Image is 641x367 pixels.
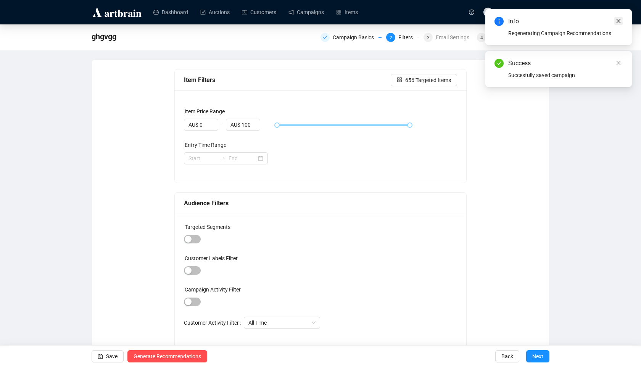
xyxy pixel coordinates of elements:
div: 2Filters [386,33,419,42]
span: 3 [427,35,430,40]
input: End [229,154,256,163]
span: to [219,155,225,161]
span: swap-right [219,155,225,161]
label: Customer Activity Filter [184,317,244,329]
button: Save [92,350,124,362]
span: close [616,60,621,66]
div: Email Settings [436,33,474,42]
div: Campaign Basics [320,33,382,42]
div: 4Design [477,33,510,42]
button: Next [526,350,549,362]
span: appstore [397,77,402,82]
span: Generate Recommendations [134,346,201,367]
span: 4 [480,35,483,40]
a: Campaigns [288,2,324,22]
div: Item Filters [184,75,391,85]
label: Entry Time Range [185,142,226,148]
input: Start [188,154,216,163]
div: Regenerating Campaign Recommendations [508,29,623,37]
label: Targeted Segments [185,224,230,230]
img: logo [92,6,143,18]
span: Back [501,346,513,367]
a: Auctions [200,2,230,22]
span: ghgvgg [92,31,116,43]
a: Dashboard [153,2,188,22]
span: Save [106,346,118,367]
span: All Time [248,317,316,328]
label: Customer Labels Filter [185,255,238,261]
label: Campaign Activity Filter [185,287,241,293]
div: Filters [398,33,417,42]
div: 3Email Settings [424,33,472,42]
a: Items [336,2,358,22]
button: Generate Recommendations [127,350,207,362]
div: Success [508,59,623,68]
div: Info [508,17,623,26]
a: Close [614,59,623,67]
label: Item Price Range [185,108,225,114]
span: info-circle [494,17,504,26]
span: - [221,122,223,128]
span: save [98,354,103,359]
button: Back [495,350,519,362]
div: Campaign Basics [333,33,378,42]
span: check [323,35,327,40]
span: close [616,18,621,24]
div: Succesfully saved campaign [508,71,623,79]
button: 656 Targeted Items [391,74,457,86]
a: Close [614,17,623,25]
span: Next [532,346,543,367]
div: Audience Filters [184,198,457,208]
span: check-circle [494,59,504,68]
span: 656 Targeted Items [405,76,451,84]
span: 2 [390,35,392,40]
a: Customers [242,2,276,22]
span: question-circle [469,10,474,15]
